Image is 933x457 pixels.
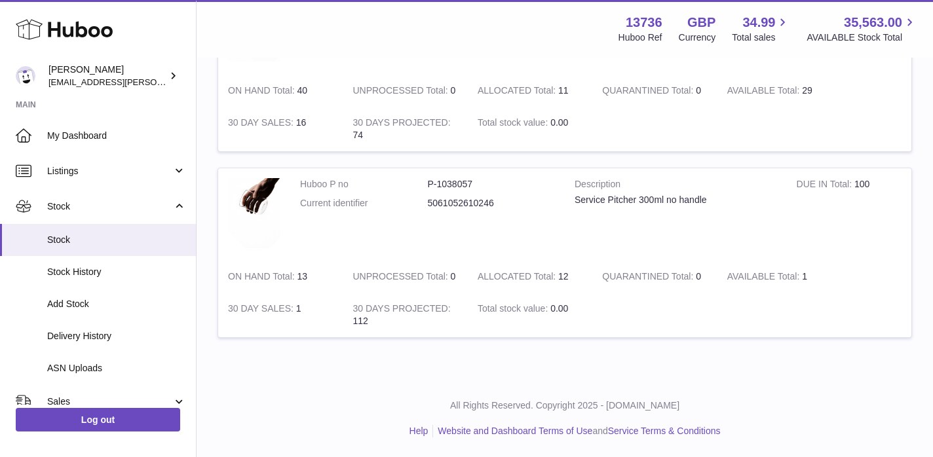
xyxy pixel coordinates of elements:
[428,197,556,210] dd: 5061052610246
[352,303,450,317] strong: 30 DAYS PROJECTED
[696,271,701,282] span: 0
[218,107,343,151] td: 16
[47,266,186,278] span: Stock History
[468,261,592,293] td: 12
[228,117,296,131] strong: 30 DAY SALES
[717,261,842,293] td: 1
[478,117,550,131] strong: Total stock value
[433,425,720,437] li: and
[47,362,186,375] span: ASN Uploads
[218,293,343,337] td: 1
[679,31,716,44] div: Currency
[47,330,186,342] span: Delivery History
[218,261,343,293] td: 13
[352,117,450,131] strong: 30 DAYS PROJECTED
[48,77,263,87] span: [EMAIL_ADDRESS][PERSON_NAME][DOMAIN_NAME]
[343,293,467,337] td: 112
[47,165,172,177] span: Listings
[478,85,558,99] strong: ALLOCATED Total
[438,426,592,436] a: Website and Dashboard Terms of Use
[478,303,550,317] strong: Total stock value
[844,14,902,31] span: 35,563.00
[807,14,917,44] a: 35,563.00 AVAILABLE Stock Total
[478,271,558,285] strong: ALLOCATED Total
[575,178,777,194] strong: Description
[343,261,467,293] td: 0
[343,107,467,151] td: 74
[787,168,911,261] td: 100
[550,117,568,128] span: 0.00
[47,298,186,310] span: Add Stock
[717,75,842,107] td: 29
[687,14,715,31] strong: GBP
[47,130,186,142] span: My Dashboard
[807,31,917,44] span: AVAILABLE Stock Total
[732,14,790,44] a: 34.99 Total sales
[352,85,450,99] strong: UNPROCESSED Total
[228,303,296,317] strong: 30 DAY SALES
[727,271,802,285] strong: AVAILABLE Total
[428,178,556,191] dd: P-1038057
[602,85,696,99] strong: QUARANTINED Total
[218,75,343,107] td: 40
[16,66,35,86] img: horia@orea.uk
[742,14,775,31] span: 34.99
[300,197,428,210] dt: Current identifier
[228,85,297,99] strong: ON HAND Total
[468,75,592,107] td: 11
[608,426,721,436] a: Service Terms & Conditions
[602,271,696,285] strong: QUARANTINED Total
[550,303,568,314] span: 0.00
[727,85,802,99] strong: AVAILABLE Total
[207,399,923,412] p: All Rights Reserved. Copyright 2025 - [DOMAIN_NAME]
[228,178,280,248] img: product image
[575,194,777,206] div: Service Pitcher 300ml no handle
[300,178,428,191] dt: Huboo P no
[409,426,428,436] a: Help
[343,75,467,107] td: 0
[797,179,854,192] strong: DUE IN Total
[47,234,186,246] span: Stock
[228,271,297,285] strong: ON HAND Total
[619,31,662,44] div: Huboo Ref
[48,64,166,88] div: [PERSON_NAME]
[47,200,172,213] span: Stock
[732,31,790,44] span: Total sales
[47,395,172,408] span: Sales
[16,408,180,431] a: Log out
[696,85,701,96] span: 0
[352,271,450,285] strong: UNPROCESSED Total
[626,14,662,31] strong: 13736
